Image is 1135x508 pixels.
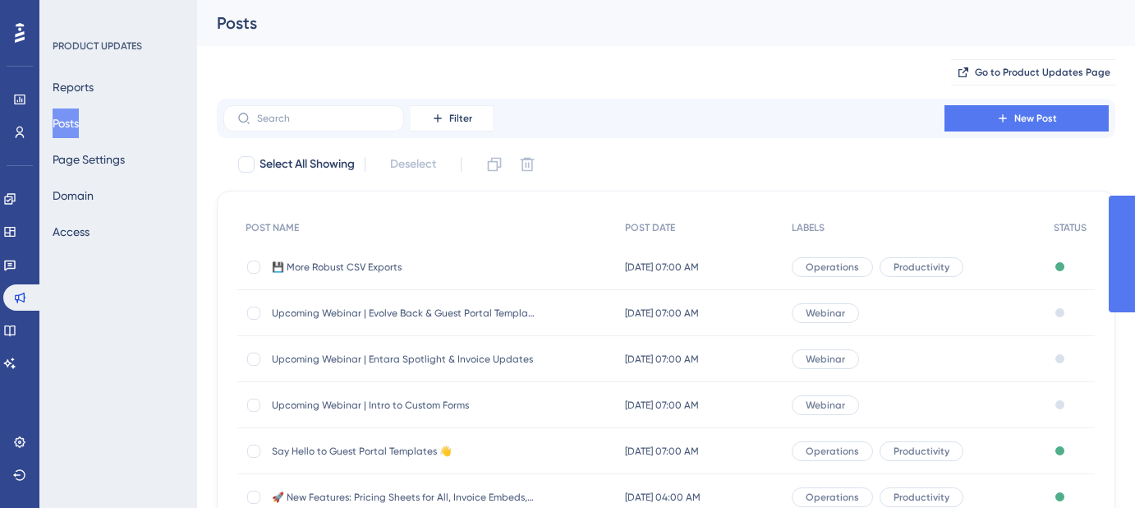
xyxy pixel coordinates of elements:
[272,491,535,504] span: 🚀 New Features: Pricing Sheets for All, Invoice Embeds, Smarter Payments
[625,307,699,320] span: [DATE] 07:00 AM
[806,491,859,504] span: Operations
[1066,443,1115,492] iframe: UserGuiding AI Assistant Launcher
[375,150,451,179] button: Deselect
[1014,112,1057,125] span: New Post
[53,181,94,210] button: Domain
[272,399,535,412] span: Upcoming Webinar | Intro to Custom Forms
[411,105,493,132] button: Filter
[625,445,699,458] span: [DATE] 07:00 AM
[951,59,1115,85] button: Go to Product Updates Page
[625,221,675,234] span: POST DATE
[625,261,699,274] span: [DATE] 07:00 AM
[625,399,699,412] span: [DATE] 07:00 AM
[53,39,142,53] div: PRODUCT UPDATES
[53,72,94,102] button: Reports
[272,353,535,366] span: Upcoming Webinar | Entara Spotlight & Invoice Updates
[944,105,1109,132] button: New Post
[625,491,701,504] span: [DATE] 04:00 AM
[53,217,90,247] button: Access
[53,145,125,174] button: Page Settings
[625,353,699,366] span: [DATE] 07:00 AM
[449,112,472,125] span: Filter
[217,12,1074,35] div: Posts
[806,399,845,412] span: Webinar
[272,307,535,320] span: Upcoming Webinar | Evolve Back & Guest Portal Templates
[260,155,355,174] span: Select All Showing
[806,353,845,366] span: Webinar
[894,261,949,274] span: Productivity
[1054,221,1087,234] span: STATUS
[806,261,859,274] span: Operations
[272,261,535,274] span: 💾 More Robust CSV Exports
[390,155,436,174] span: Deselect
[257,113,390,124] input: Search
[53,109,79,138] button: Posts
[792,221,825,234] span: LABELS
[975,66,1110,79] span: Go to Product Updates Page
[894,491,949,504] span: Productivity
[272,445,535,458] span: Say Hello to Guest Portal Templates 👋
[806,307,845,320] span: Webinar
[806,445,859,458] span: Operations
[894,445,949,458] span: Productivity
[246,221,299,234] span: POST NAME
